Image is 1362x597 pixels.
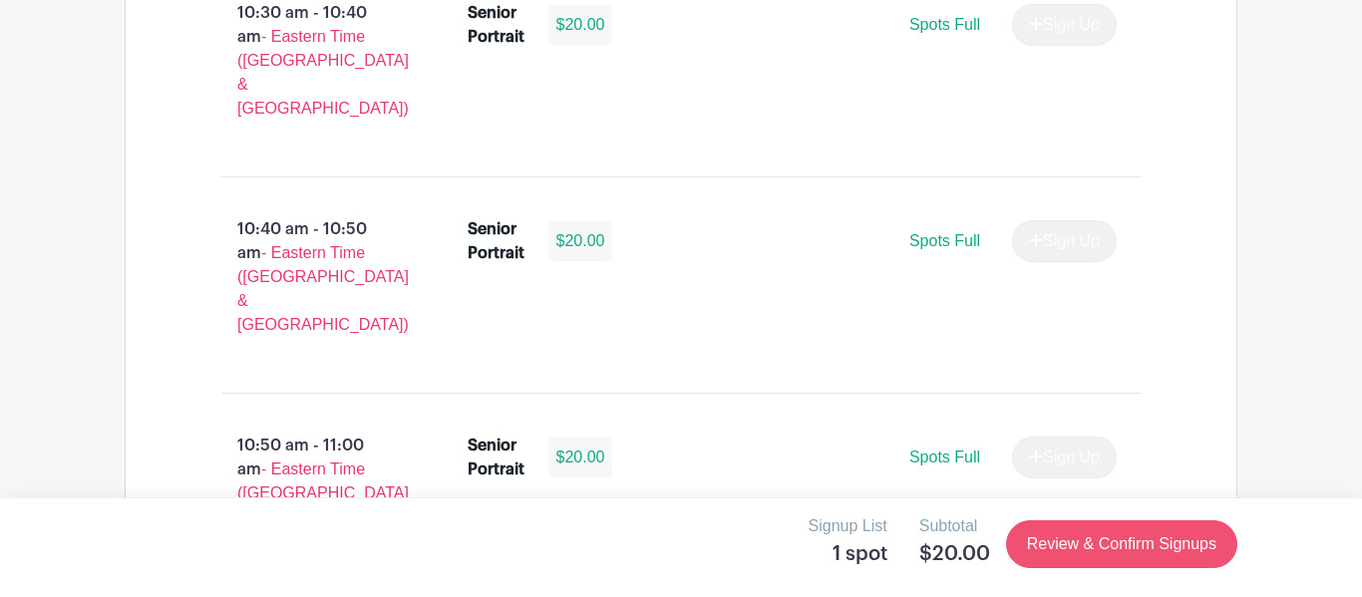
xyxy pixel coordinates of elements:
a: Review & Confirm Signups [1006,520,1237,568]
div: $20.00 [548,438,613,477]
span: Spots Full [909,448,980,465]
div: Senior Portrait [468,434,524,481]
h5: $20.00 [919,542,990,566]
p: 10:40 am - 10:50 am [189,209,436,345]
h5: 1 spot [809,542,887,566]
p: Subtotal [919,514,990,538]
p: Signup List [809,514,887,538]
span: - Eastern Time ([GEOGRAPHIC_DATA] & [GEOGRAPHIC_DATA]) [237,28,409,117]
div: Senior Portrait [468,217,524,265]
span: - Eastern Time ([GEOGRAPHIC_DATA] & [GEOGRAPHIC_DATA]) [237,460,409,549]
p: 10:50 am - 11:00 am [189,426,436,561]
span: - Eastern Time ([GEOGRAPHIC_DATA] & [GEOGRAPHIC_DATA]) [237,244,409,333]
div: Senior Portrait [468,1,524,49]
span: Spots Full [909,16,980,33]
span: Spots Full [909,232,980,249]
div: $20.00 [548,5,613,45]
div: $20.00 [548,221,613,261]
